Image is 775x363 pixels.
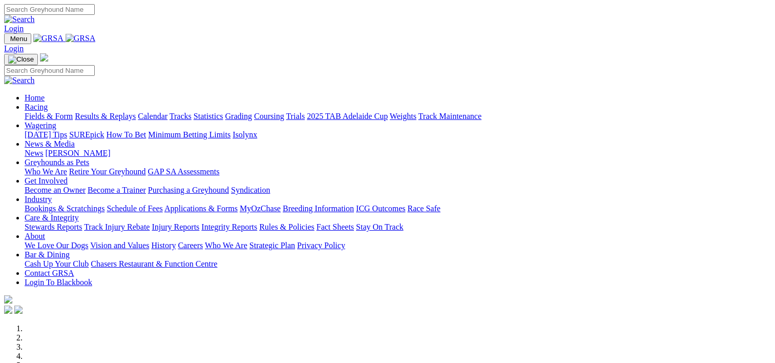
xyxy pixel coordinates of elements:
[25,186,771,195] div: Get Involved
[8,55,34,64] img: Close
[25,103,48,111] a: Racing
[152,223,199,231] a: Injury Reports
[4,4,95,15] input: Search
[178,241,203,250] a: Careers
[40,53,48,62] img: logo-grsa-white.png
[4,24,24,33] a: Login
[25,204,104,213] a: Bookings & Scratchings
[25,167,67,176] a: Who We Are
[25,112,73,120] a: Fields & Form
[4,306,12,314] img: facebook.svg
[84,223,150,231] a: Track Injury Rebate
[25,195,52,204] a: Industry
[25,204,771,213] div: Industry
[25,158,89,167] a: Greyhounds as Pets
[69,167,146,176] a: Retire Your Greyhound
[25,250,70,259] a: Bar & Dining
[25,149,771,158] div: News & Media
[25,213,79,222] a: Care & Integrity
[66,34,96,43] img: GRSA
[297,241,345,250] a: Privacy Policy
[25,259,771,269] div: Bar & Dining
[4,54,38,65] button: Toggle navigation
[25,121,56,130] a: Wagering
[4,76,35,85] img: Search
[25,241,771,250] div: About
[259,223,315,231] a: Rules & Policies
[25,176,68,185] a: Get Involved
[4,295,12,304] img: logo-grsa-white.png
[148,186,229,194] a: Purchasing a Greyhound
[107,130,146,139] a: How To Bet
[356,223,403,231] a: Stay On Track
[45,149,110,157] a: [PERSON_NAME]
[25,130,771,139] div: Wagering
[225,112,252,120] a: Grading
[233,130,257,139] a: Isolynx
[69,130,104,139] a: SUREpick
[25,278,92,287] a: Login To Blackbook
[286,112,305,120] a: Trials
[407,204,440,213] a: Race Safe
[307,112,388,120] a: 2025 TAB Adelaide Cup
[151,241,176,250] a: History
[164,204,238,213] a: Applications & Forms
[14,306,23,314] img: twitter.svg
[4,15,35,24] img: Search
[25,139,75,148] a: News & Media
[25,149,43,157] a: News
[107,204,162,213] a: Schedule of Fees
[88,186,146,194] a: Become a Trainer
[25,93,45,102] a: Home
[33,34,64,43] img: GRSA
[231,186,270,194] a: Syndication
[254,112,284,120] a: Coursing
[390,112,416,120] a: Weights
[25,130,67,139] a: [DATE] Tips
[201,223,257,231] a: Integrity Reports
[25,269,74,277] a: Contact GRSA
[91,259,217,268] a: Chasers Restaurant & Function Centre
[240,204,281,213] a: MyOzChase
[25,223,771,232] div: Care & Integrity
[25,241,88,250] a: We Love Our Dogs
[356,204,405,213] a: ICG Outcomes
[418,112,481,120] a: Track Maintenance
[4,44,24,53] a: Login
[25,112,771,121] div: Racing
[25,223,82,231] a: Stewards Reports
[90,241,149,250] a: Vision and Values
[4,33,31,44] button: Toggle navigation
[249,241,295,250] a: Strategic Plan
[194,112,223,120] a: Statistics
[148,130,231,139] a: Minimum Betting Limits
[75,112,136,120] a: Results & Replays
[148,167,220,176] a: GAP SA Assessments
[283,204,354,213] a: Breeding Information
[4,65,95,76] input: Search
[25,232,45,240] a: About
[25,167,771,176] div: Greyhounds as Pets
[205,241,247,250] a: Who We Are
[25,186,86,194] a: Become an Owner
[170,112,192,120] a: Tracks
[138,112,167,120] a: Calendar
[25,259,89,268] a: Cash Up Your Club
[10,35,27,43] span: Menu
[317,223,354,231] a: Fact Sheets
